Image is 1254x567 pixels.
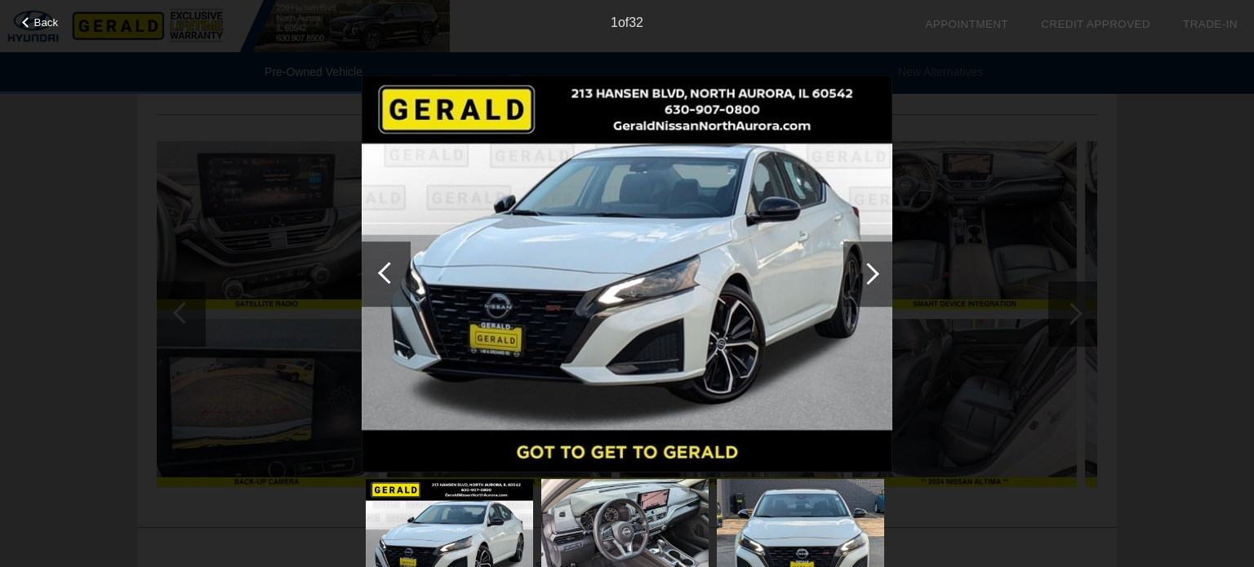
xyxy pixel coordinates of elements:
[925,18,1008,30] a: Appointment
[1041,18,1150,30] a: Credit Approved
[34,16,59,29] span: Back
[611,16,618,29] span: 1
[1183,18,1238,30] a: Trade-In
[629,16,643,29] span: 32
[362,75,892,473] img: Used-2024-Nissan-Altima-25SR-ID21902781445-aHR0cDovL2ltYWdlcy51bml0c2ludmVudG9yeS5jb20vdXBsb2Fkcy...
